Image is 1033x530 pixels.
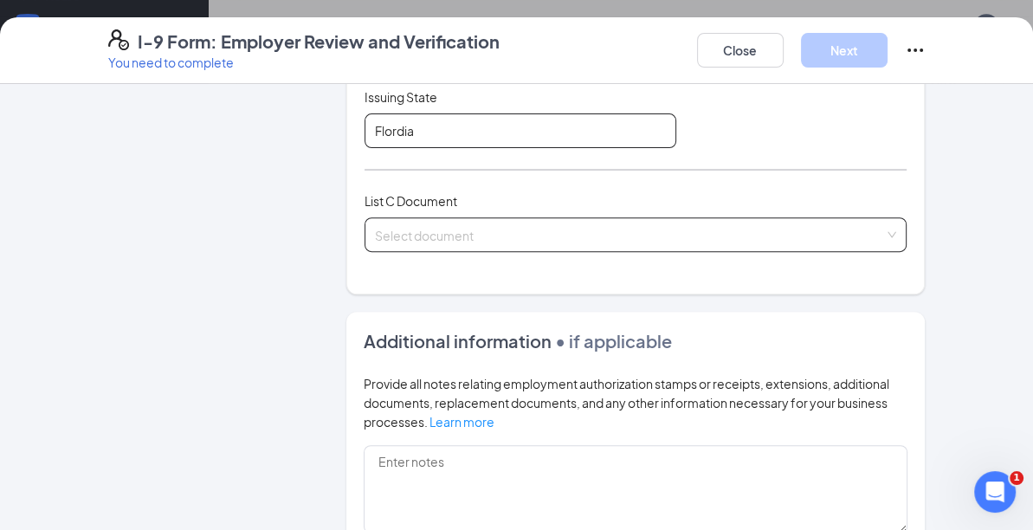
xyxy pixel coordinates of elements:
[364,376,889,430] span: Provide all notes relating employment authorization stamps or receipts, extensions, additional do...
[365,88,437,106] span: Issuing State
[801,33,888,68] button: Next
[905,40,926,61] svg: Ellipses
[365,193,457,209] span: List C Document
[364,330,552,352] span: Additional information
[429,414,494,430] a: Learn more
[974,471,1016,513] iframe: Intercom live chat
[1010,471,1023,485] span: 1
[108,29,129,50] svg: FormI9EVerifyIcon
[138,29,500,54] h4: I-9 Form: Employer Review and Verification
[108,54,500,71] p: You need to complete
[552,330,672,352] span: • if applicable
[697,33,784,68] button: Close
